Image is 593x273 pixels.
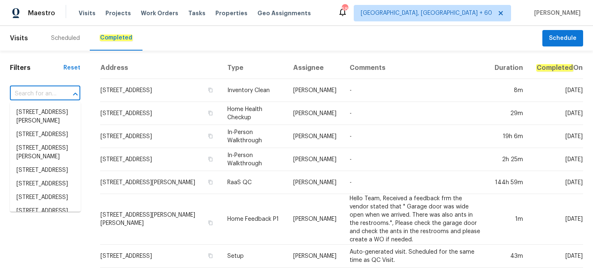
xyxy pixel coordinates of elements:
[207,132,214,140] button: Copy Address
[530,125,583,148] td: [DATE]
[342,5,348,13] div: 588
[215,9,247,17] span: Properties
[10,88,57,100] input: Search for an address...
[100,79,221,102] td: [STREET_ADDRESS]
[531,9,581,17] span: [PERSON_NAME]
[343,79,488,102] td: -
[10,204,81,227] li: [STREET_ADDRESS][PERSON_NAME]
[10,64,63,72] h1: Filters
[221,171,287,194] td: RaaS QC
[343,102,488,125] td: -
[221,57,287,79] th: Type
[221,194,287,245] td: Home Feedback P1
[287,148,343,171] td: [PERSON_NAME]
[287,171,343,194] td: [PERSON_NAME]
[530,79,583,102] td: [DATE]
[10,191,81,204] li: [STREET_ADDRESS]
[207,109,214,117] button: Copy Address
[343,57,488,79] th: Comments
[488,148,530,171] td: 2h 25m
[488,171,530,194] td: 144h 59m
[488,194,530,245] td: 1m
[287,79,343,102] td: [PERSON_NAME]
[100,35,133,41] em: Completed
[100,102,221,125] td: [STREET_ADDRESS]
[530,245,583,268] td: [DATE]
[100,57,221,79] th: Address
[100,245,221,268] td: [STREET_ADDRESS]
[343,125,488,148] td: -
[10,177,81,191] li: [STREET_ADDRESS]
[221,102,287,125] td: Home Health Checkup
[488,125,530,148] td: 19h 6m
[287,102,343,125] td: [PERSON_NAME]
[70,88,81,100] button: Close
[488,57,530,79] th: Duration
[488,245,530,268] td: 43m
[221,245,287,268] td: Setup
[207,178,214,186] button: Copy Address
[10,29,28,47] span: Visits
[100,171,221,194] td: [STREET_ADDRESS][PERSON_NAME]
[141,9,178,17] span: Work Orders
[549,33,577,44] span: Schedule
[530,171,583,194] td: [DATE]
[28,9,55,17] span: Maestro
[100,125,221,148] td: [STREET_ADDRESS]
[51,34,80,42] div: Scheduled
[100,148,221,171] td: [STREET_ADDRESS]
[207,219,214,227] button: Copy Address
[343,245,488,268] td: Auto-generated visit. Scheduled for the same time as QC Visit.
[361,9,492,17] span: [GEOGRAPHIC_DATA], [GEOGRAPHIC_DATA] + 60
[257,9,311,17] span: Geo Assignments
[530,57,583,79] th: On
[530,194,583,245] td: [DATE]
[221,125,287,148] td: In-Person Walkthrough
[207,252,214,259] button: Copy Address
[343,148,488,171] td: -
[287,125,343,148] td: [PERSON_NAME]
[536,64,573,72] em: Completed
[10,141,81,164] li: [STREET_ADDRESS][PERSON_NAME]
[542,30,583,47] button: Schedule
[10,106,81,128] li: [STREET_ADDRESS][PERSON_NAME]
[221,79,287,102] td: Inventory Clean
[488,79,530,102] td: 8m
[63,64,80,72] div: Reset
[530,102,583,125] td: [DATE]
[10,128,81,141] li: [STREET_ADDRESS]
[79,9,96,17] span: Visits
[221,148,287,171] td: In-Person Walkthrough
[488,102,530,125] td: 29m
[343,194,488,245] td: Hello Team, Received a feedback frm the vendor stated that " Garage door was wide open when we ar...
[207,155,214,163] button: Copy Address
[287,57,343,79] th: Assignee
[100,194,221,245] td: [STREET_ADDRESS][PERSON_NAME][PERSON_NAME]
[207,86,214,94] button: Copy Address
[188,10,205,16] span: Tasks
[530,148,583,171] td: [DATE]
[287,194,343,245] td: [PERSON_NAME]
[343,171,488,194] td: -
[10,164,81,177] li: [STREET_ADDRESS]
[105,9,131,17] span: Projects
[287,245,343,268] td: [PERSON_NAME]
